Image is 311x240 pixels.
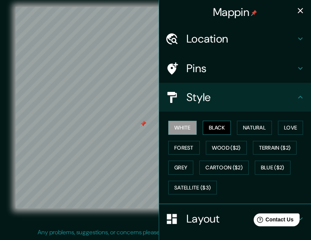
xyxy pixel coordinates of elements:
button: Terrain ($2) [253,141,297,155]
h4: Layout [186,212,296,226]
button: Natural [237,121,272,135]
button: White [168,121,197,135]
div: Location [159,24,311,53]
h4: Mappin [213,5,257,19]
h4: Pins [186,62,296,75]
button: Forest [168,141,200,155]
button: Satellite ($3) [168,181,217,195]
div: Style [159,83,311,112]
h4: Location [186,32,296,46]
canvas: Map [16,7,301,208]
div: Pins [159,54,311,83]
div: Layout [159,204,311,233]
button: Black [203,121,231,135]
p: Any problems, suggestions, or concerns please email . [38,228,271,237]
button: Love [278,121,303,135]
button: Cartoon ($2) [199,161,249,175]
button: Grey [168,161,193,175]
img: pin-icon.png [251,10,257,16]
button: Wood ($2) [206,141,247,155]
h4: Style [186,90,296,104]
iframe: Help widget launcher [243,210,303,232]
button: Blue ($2) [255,161,290,175]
